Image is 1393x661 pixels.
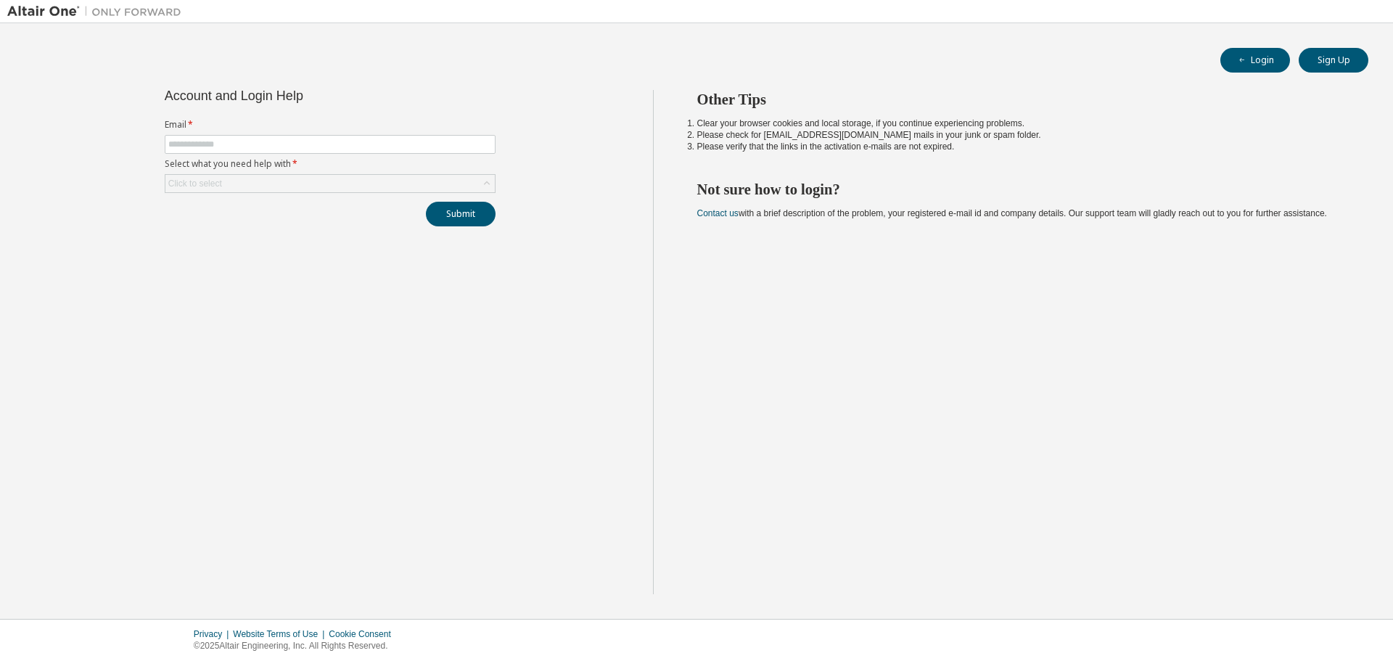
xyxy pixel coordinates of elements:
h2: Not sure how to login? [697,180,1343,199]
div: Cookie Consent [329,628,399,640]
li: Clear your browser cookies and local storage, if you continue experiencing problems. [697,118,1343,129]
img: Altair One [7,4,189,19]
div: Website Terms of Use [233,628,329,640]
button: Submit [426,202,496,226]
label: Email [165,119,496,131]
button: Sign Up [1299,48,1368,73]
li: Please check for [EMAIL_ADDRESS][DOMAIN_NAME] mails in your junk or spam folder. [697,129,1343,141]
h2: Other Tips [697,90,1343,109]
p: © 2025 Altair Engineering, Inc. All Rights Reserved. [194,640,400,652]
div: Click to select [165,175,495,192]
span: with a brief description of the problem, your registered e-mail id and company details. Our suppo... [697,208,1327,218]
label: Select what you need help with [165,158,496,170]
div: Click to select [168,178,222,189]
a: Contact us [697,208,739,218]
li: Please verify that the links in the activation e-mails are not expired. [697,141,1343,152]
button: Login [1220,48,1290,73]
div: Account and Login Help [165,90,430,102]
div: Privacy [194,628,233,640]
